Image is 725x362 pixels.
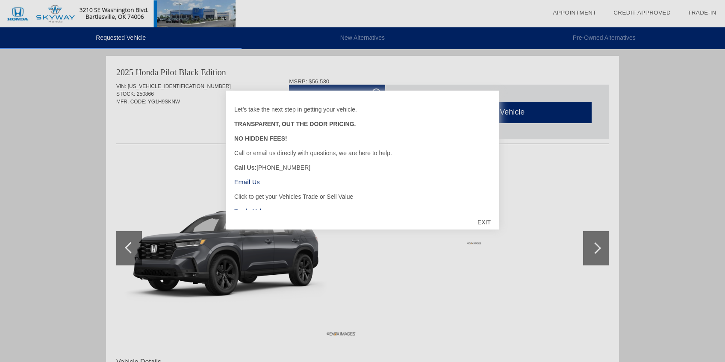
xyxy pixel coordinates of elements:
[234,208,268,215] a: Trade Value
[234,163,491,172] p: [PHONE_NUMBER]
[234,179,260,185] a: Email Us
[234,149,491,157] p: Call or email us directly with questions, we are here to help.
[613,9,671,16] a: Credit Approved
[553,9,596,16] a: Appointment
[234,164,256,171] strong: Call Us:
[234,121,356,127] strong: TRANSPARENT, OUT THE DOOR PRICING.
[234,105,491,114] p: Let’s take the next step in getting your vehicle.
[688,9,716,16] a: Trade-In
[469,209,499,235] div: EXIT
[234,192,491,201] p: Click to get your Vehicles Trade or Sell Value
[234,134,491,143] p: NO HIDDEN FEES!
